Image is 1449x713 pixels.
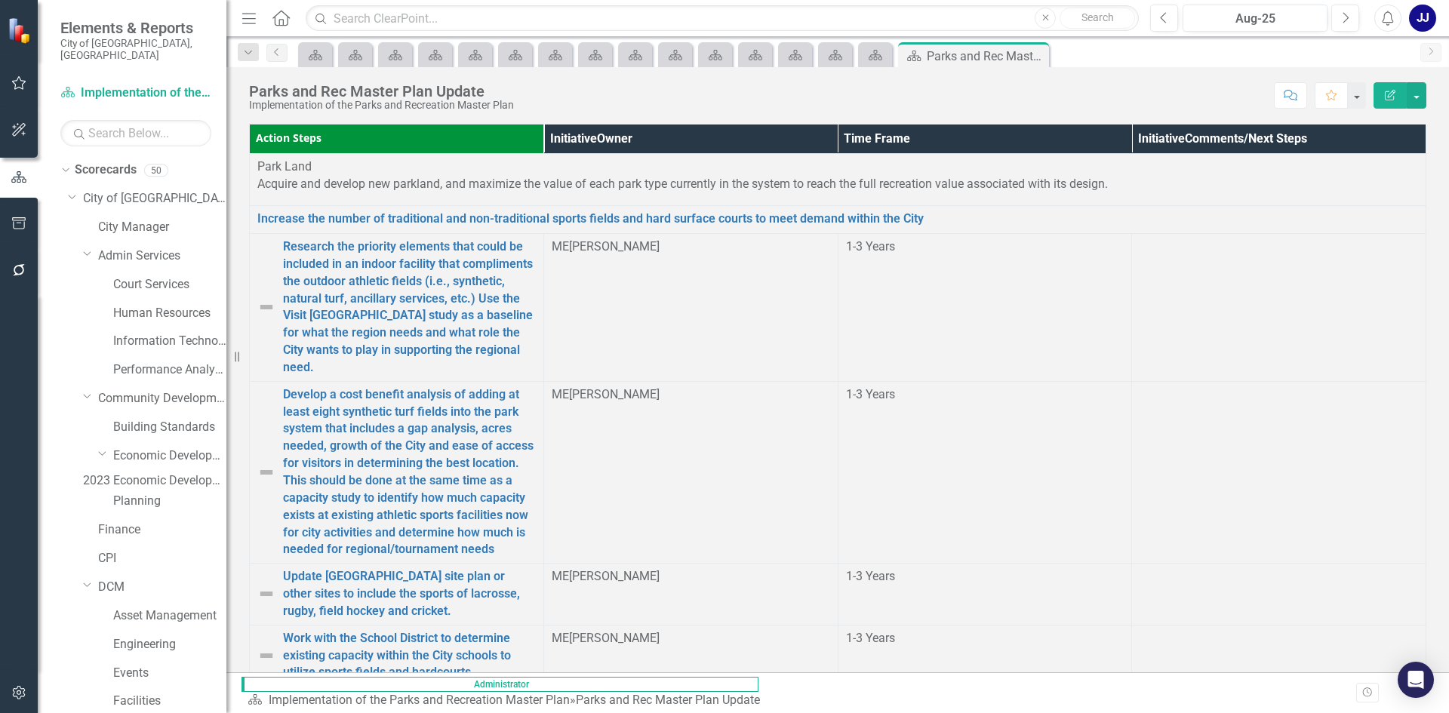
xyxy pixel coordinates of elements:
span: 1-3 Years [846,569,895,583]
a: Information Technology [113,333,226,350]
div: ME [552,568,569,585]
a: Research the priority elements that could be included in an indoor facility that compliments the ... [283,238,536,376]
a: Asset Management [113,607,226,625]
td: Double-Click to Edit Right Click for Context Menu [250,381,544,563]
a: Finance [98,521,226,539]
a: Increase the number of traditional and non-traditional sports fields and hard surface courts to m... [257,211,1418,228]
a: Facilities [113,693,226,710]
a: Community Development [98,390,226,407]
button: JJ [1409,5,1436,32]
td: Double-Click to Edit Right Click for Context Menu [250,206,1426,234]
td: Double-Click to Edit [838,564,1132,625]
small: City of [GEOGRAPHIC_DATA], [GEOGRAPHIC_DATA] [60,37,211,62]
div: ME [552,238,569,256]
td: Double-Click to Edit Right Click for Context Menu [250,234,544,382]
span: Administrator [241,677,758,692]
td: Double-Click to Edit Right Click for Context Menu [250,625,544,687]
a: Scorecards [75,161,137,179]
a: Implementation of the Parks and Recreation Master Plan [269,693,570,707]
div: Aug-25 [1188,10,1322,28]
td: Double-Click to Edit [838,381,1132,563]
div: » [248,692,766,709]
a: Performance Analytics [113,361,226,379]
img: Not Defined [257,463,275,481]
a: Planning [113,493,226,510]
div: 50 [144,164,168,177]
input: Search ClearPoint... [306,5,1139,32]
a: 2023 Economic Development Strategy [83,472,226,490]
img: Not Defined [257,298,275,316]
a: DCM [98,579,226,596]
td: Double-Click to Edit [1132,564,1426,625]
a: Admin Services [98,247,226,265]
div: Implementation of the Parks and Recreation Master Plan [249,100,514,111]
a: Human Resources [113,305,226,322]
td: Double-Click to Edit Right Click for Context Menu [250,564,544,625]
div: ME [552,630,569,647]
span: Park Land [257,158,1418,176]
a: Events [113,665,226,682]
div: [PERSON_NAME] [569,238,660,256]
a: Work with the School District to determine existing capacity within the City schools to utilize s... [283,630,536,682]
div: Parks and Rec Master Plan Update [576,693,760,707]
a: Court Services [113,276,226,293]
span: Search [1081,11,1114,23]
img: Not Defined [257,647,275,665]
div: Parks and Rec Master Plan Update [249,83,514,100]
td: Double-Click to Edit [1132,625,1426,687]
td: Double-Click to Edit [543,564,838,625]
td: Double-Click to Edit [250,154,1426,206]
p: Acquire and develop new parkland, and maximize the value of each park type currently in the syste... [257,176,1418,193]
img: ClearPoint Strategy [8,17,34,44]
a: Develop a cost benefit analysis of adding at least eight synthetic turf fields into the park syst... [283,386,536,558]
span: Elements & Reports [60,19,211,37]
a: Engineering [113,636,226,653]
a: Economic Development [113,447,226,465]
div: ME [552,386,569,404]
td: Double-Click to Edit [1132,381,1426,563]
img: Not Defined [257,585,275,603]
td: Double-Click to Edit [838,234,1132,382]
span: 1-3 Years [846,239,895,254]
button: Search [1060,8,1135,29]
td: Double-Click to Edit [543,625,838,687]
td: Double-Click to Edit [543,381,838,563]
span: 1-3 Years [846,387,895,401]
div: [PERSON_NAME] [569,386,660,404]
input: Search Below... [60,120,211,146]
a: Building Standards [113,419,226,436]
div: Parks and Rec Master Plan Update [927,47,1045,66]
span: 1-3 Years [846,631,895,645]
a: CPI [98,550,226,567]
div: [PERSON_NAME] [569,630,660,647]
td: Double-Click to Edit [1132,234,1426,382]
div: [PERSON_NAME] [569,568,660,585]
td: Double-Click to Edit [838,625,1132,687]
a: Update [GEOGRAPHIC_DATA] site plan or other sites to include the sports of lacrosse, rugby, field... [283,568,536,620]
a: Implementation of the Parks and Recreation Master Plan [60,85,211,102]
td: Double-Click to Edit [543,234,838,382]
div: Open Intercom Messenger [1398,662,1434,698]
a: City of [GEOGRAPHIC_DATA], [GEOGRAPHIC_DATA] [83,190,226,207]
a: City Manager [98,219,226,236]
button: Aug-25 [1183,5,1327,32]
